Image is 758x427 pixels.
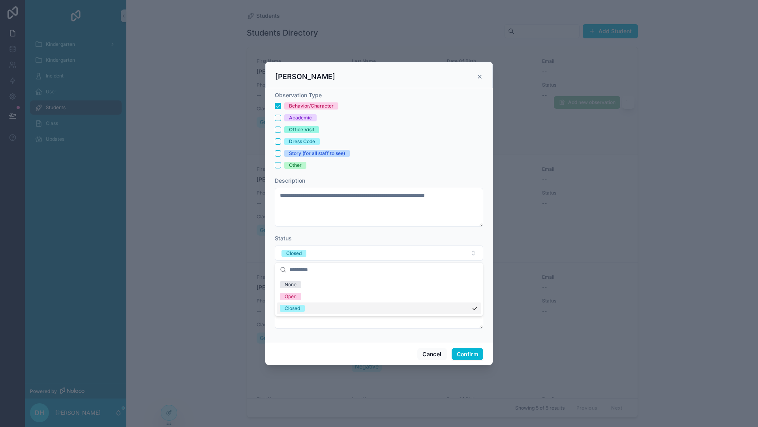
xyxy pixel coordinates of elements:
div: Open [285,293,296,300]
div: Story (for all staff to see) [289,150,345,157]
div: Office Visit [289,126,314,133]
button: Confirm [452,348,483,361]
span: Description [275,177,305,184]
h3: [PERSON_NAME] [275,72,335,81]
div: Academic [289,114,312,121]
div: Other [289,162,302,169]
div: None [285,281,296,288]
div: Behavior/Character [289,102,334,110]
span: Observation Type [275,92,322,98]
span: Status [275,235,292,242]
button: Cancel [417,348,447,361]
div: Suggestions [275,277,483,316]
button: Select Button [275,246,483,261]
div: Closed [285,305,300,312]
div: Closed [286,250,302,257]
div: Dress Code [289,138,315,145]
